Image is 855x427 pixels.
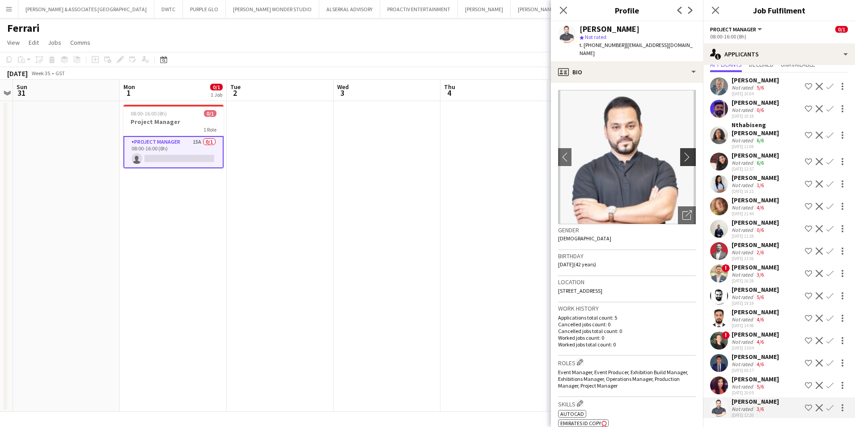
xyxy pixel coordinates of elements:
[183,0,226,18] button: PURPLE GLO
[732,278,779,284] div: [DATE] 16:28
[757,249,764,256] app-skills-label: 2/6
[732,361,755,367] div: Not rated
[757,338,764,345] app-skills-label: 4/6
[48,38,61,47] span: Jobs
[710,33,848,40] div: 08:00-16:00 (8h)
[319,0,380,18] button: ALSERKAL ADVISORY
[558,90,696,224] img: Crew avatar or photo
[757,204,764,211] app-skills-label: 4/6
[18,0,154,18] button: [PERSON_NAME] & ASSOCIATES [GEOGRAPHIC_DATA]
[732,188,779,194] div: [DATE] 16:21
[558,328,696,334] p: Cancelled jobs total count: 0
[703,43,855,65] div: Applicants
[703,4,855,16] h3: Job Fulfilment
[757,107,764,113] app-skills-label: 0/6
[732,76,779,84] div: [PERSON_NAME]
[732,397,779,406] div: [PERSON_NAME]
[443,88,455,98] span: 4
[757,182,764,188] app-skills-label: 1/6
[781,61,815,68] span: Unavailable
[732,256,779,261] div: [DATE] 13:26
[122,88,135,98] span: 1
[558,252,696,260] h3: Birthday
[4,37,23,48] a: View
[580,25,639,33] div: [PERSON_NAME]
[732,367,779,373] div: [DATE] 00:17
[732,151,779,159] div: [PERSON_NAME]
[7,38,20,47] span: View
[732,121,801,137] div: Nthabiseng [PERSON_NAME]
[749,61,774,68] span: Declined
[732,174,779,182] div: [PERSON_NAME]
[558,235,611,242] span: [DEMOGRAPHIC_DATA]
[732,241,779,249] div: [PERSON_NAME]
[229,88,241,98] span: 2
[710,61,742,68] span: Applicants
[732,345,779,351] div: [DATE] 15:04
[732,113,779,119] div: [DATE] 10:18
[551,61,703,83] div: Bio
[230,83,241,91] span: Tue
[732,204,755,211] div: Not rated
[380,0,458,18] button: PROACTIV ENTERTAINMENT
[732,166,779,172] div: [DATE] 12:57
[732,300,779,306] div: [DATE] 19:19
[678,206,696,224] div: Open photos pop-in
[732,159,755,166] div: Not rated
[732,196,779,204] div: [PERSON_NAME]
[203,126,216,133] span: 1 Role
[123,118,224,126] h3: Project Manager
[511,0,563,18] button: [PERSON_NAME]
[154,0,183,18] button: DWTC
[732,308,779,316] div: [PERSON_NAME]
[732,330,779,338] div: [PERSON_NAME]
[732,383,755,390] div: Not rated
[123,136,224,168] app-card-role: Project Manager15A0/108:00-16:00 (8h)
[732,375,779,383] div: [PERSON_NAME]
[732,249,755,256] div: Not rated
[558,321,696,328] p: Cancelled jobs count: 0
[732,218,779,226] div: [PERSON_NAME]
[580,42,626,48] span: t. [PHONE_NUMBER]
[70,38,90,47] span: Comms
[131,110,167,117] span: 08:00-16:00 (8h)
[560,410,584,417] span: Autocad
[558,304,696,312] h3: Work history
[123,105,224,168] div: 08:00-16:00 (8h)0/1Project Manager1 RoleProject Manager15A0/108:00-16:00 (8h)
[732,316,755,323] div: Not rated
[732,84,755,91] div: Not rated
[204,110,216,117] span: 0/1
[580,42,693,56] span: | [EMAIL_ADDRESS][DOMAIN_NAME]
[732,182,755,188] div: Not rated
[444,83,455,91] span: Thu
[211,91,222,98] div: 1 Job
[558,334,696,341] p: Worked jobs count: 0
[757,159,764,166] app-skills-label: 6/6
[558,261,596,268] span: [DATE] (42 years)
[732,211,779,217] div: [DATE] 21:44
[732,286,779,294] div: [PERSON_NAME]
[835,26,848,33] span: 0/1
[732,91,779,97] div: [DATE] 10:04
[550,88,558,98] span: 5
[558,314,696,321] p: Applications total count: 5
[585,34,606,40] span: Not rated
[558,358,696,367] h3: Roles
[732,390,779,396] div: [DATE] 20:05
[710,26,756,33] span: Project Manager
[722,264,730,272] span: !
[732,144,801,149] div: [DATE] 11:08
[757,406,764,412] app-skills-label: 3/6
[458,0,511,18] button: [PERSON_NAME]
[732,98,779,107] div: [PERSON_NAME]
[732,338,755,345] div: Not rated
[732,107,755,113] div: Not rated
[732,233,779,239] div: [DATE] 11:28
[7,69,28,78] div: [DATE]
[67,37,94,48] a: Comms
[44,37,65,48] a: Jobs
[15,88,27,98] span: 31
[558,287,602,294] span: [STREET_ADDRESS]
[757,383,764,390] app-skills-label: 5/6
[558,226,696,234] h3: Gender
